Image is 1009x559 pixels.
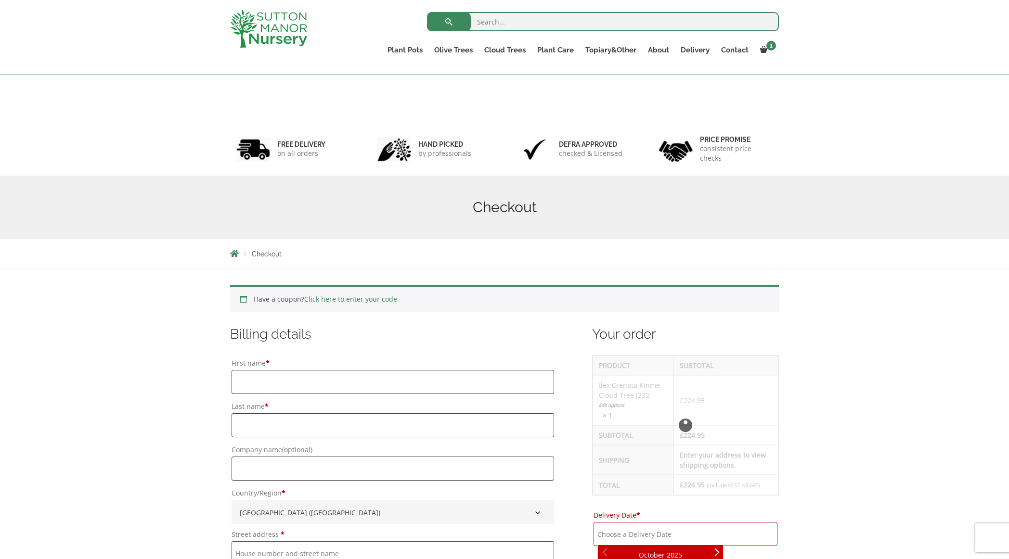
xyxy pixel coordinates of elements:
[602,551,610,559] span: Prev
[232,500,554,524] span: Country/Region
[559,149,622,158] p: checked & Licensed
[594,508,777,522] label: Delivery Date
[418,149,471,158] p: by professionals
[636,510,640,520] abbr: required
[711,551,719,559] span: Next
[232,528,554,541] label: Street address
[428,43,479,57] a: Olive Trees
[232,356,554,370] label: First name
[230,285,779,312] div: Have a coupon?
[580,43,642,57] a: Topiary&Other
[277,140,325,149] h6: FREE DELIVERY
[418,140,471,149] h6: hand picked
[559,140,622,149] h6: Defra approved
[715,43,754,57] a: Contact
[230,10,307,48] img: logo
[592,325,779,343] h3: Your order
[232,443,554,457] label: Company name
[230,325,556,343] h3: Billing details
[766,41,776,51] span: 1
[518,137,552,162] img: 3.jpg
[675,43,715,57] a: Delivery
[277,149,325,158] p: on all orders
[232,486,554,500] label: Country/Region
[282,445,312,454] span: (optional)
[232,400,554,413] label: Last name
[377,137,411,162] img: 2.jpg
[230,250,779,257] nav: Breadcrumbs
[479,43,531,57] a: Cloud Trees
[594,522,777,546] input: Choose a Delivery Date
[230,199,779,216] h1: Checkout
[531,43,580,57] a: Plant Care
[382,43,428,57] a: Plant Pots
[700,144,773,163] p: consistent price checks
[304,294,397,304] a: Click here to enter your code
[754,43,779,57] a: 1
[236,505,549,521] span: United Kingdom (UK)
[427,12,779,31] input: Search...
[700,135,773,144] h6: Price promise
[659,135,693,164] img: 4.jpg
[642,43,675,57] a: About
[236,137,270,162] img: 1.jpg
[252,250,282,258] span: Checkout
